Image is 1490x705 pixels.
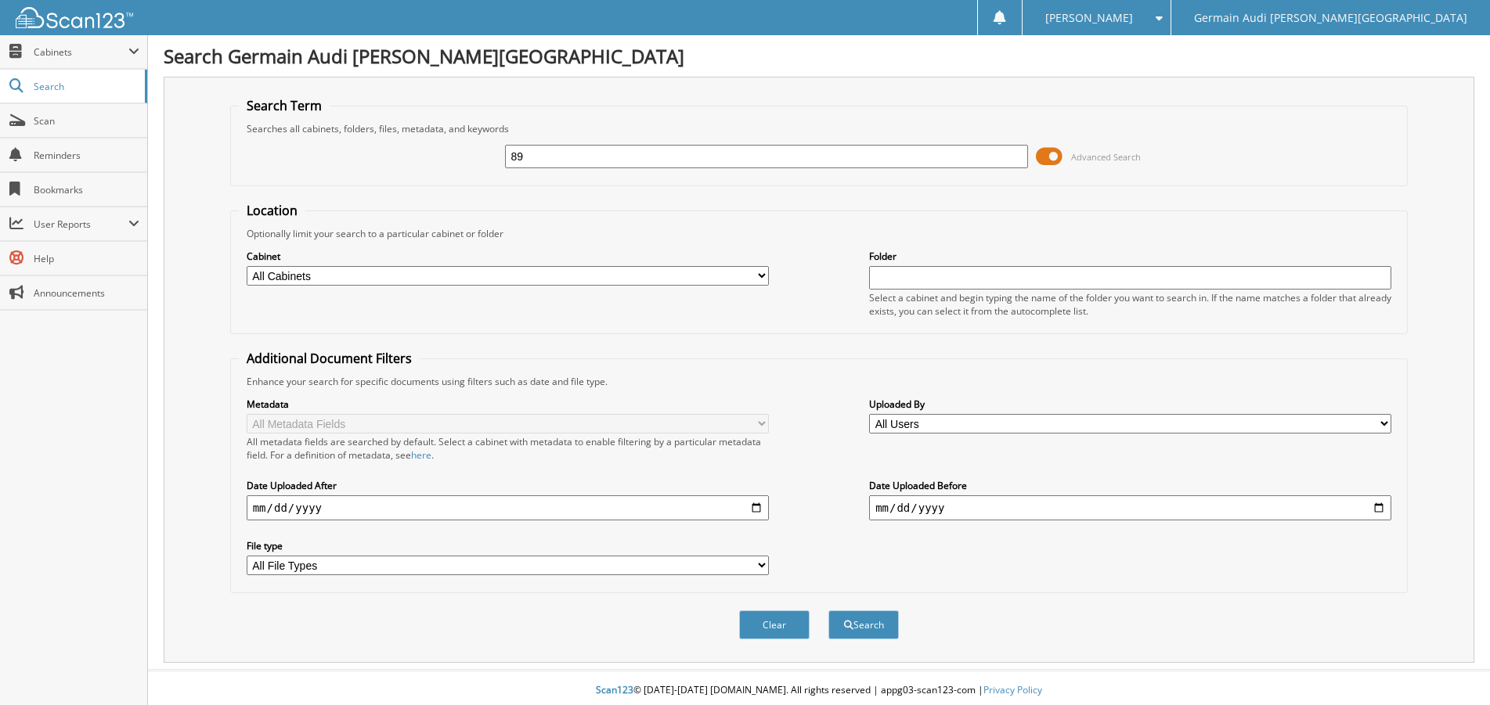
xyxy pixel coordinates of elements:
[869,291,1391,318] div: Select a cabinet and begin typing the name of the folder you want to search in. If the name match...
[247,435,769,462] div: All metadata fields are searched by default. Select a cabinet with metadata to enable filtering b...
[34,183,139,196] span: Bookmarks
[247,539,769,552] label: File type
[869,479,1391,492] label: Date Uploaded Before
[34,252,139,265] span: Help
[739,610,810,639] button: Clear
[869,397,1391,411] label: Uploaded By
[34,80,137,93] span: Search
[1194,13,1467,23] span: Germain Audi [PERSON_NAME][GEOGRAPHIC_DATA]
[34,114,139,128] span: Scan
[247,495,769,520] input: start
[239,350,420,367] legend: Additional Document Filters
[411,448,431,462] a: here
[247,250,769,263] label: Cabinet
[596,683,633,696] span: Scan123
[34,286,139,300] span: Announcements
[869,495,1391,520] input: end
[828,610,899,639] button: Search
[164,43,1474,69] h1: Search Germain Audi [PERSON_NAME][GEOGRAPHIC_DATA]
[16,7,133,28] img: scan123-logo-white.svg
[869,250,1391,263] label: Folder
[239,227,1400,240] div: Optionally limit your search to a particular cabinet or folder
[34,218,128,231] span: User Reports
[1412,630,1490,705] iframe: Chat Widget
[239,202,305,219] legend: Location
[983,683,1042,696] a: Privacy Policy
[247,397,769,411] label: Metadata
[1071,151,1141,163] span: Advanced Search
[34,45,128,59] span: Cabinets
[1045,13,1133,23] span: [PERSON_NAME]
[239,122,1400,135] div: Searches all cabinets, folders, files, metadata, and keywords
[34,149,139,162] span: Reminders
[239,375,1400,388] div: Enhance your search for specific documents using filters such as date and file type.
[247,479,769,492] label: Date Uploaded After
[239,97,330,114] legend: Search Term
